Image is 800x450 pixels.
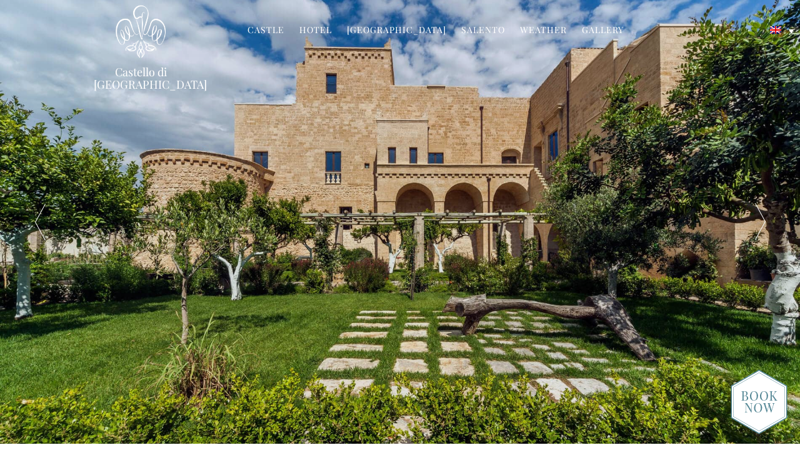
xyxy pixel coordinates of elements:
[347,24,446,38] a: [GEOGRAPHIC_DATA]
[461,24,505,38] a: Salento
[731,369,787,434] img: new-booknow.png
[94,66,187,91] a: Castello di [GEOGRAPHIC_DATA]
[116,5,166,58] img: Castello di Ugento
[520,24,567,38] a: Weather
[582,24,624,38] a: Gallery
[299,24,332,38] a: Hotel
[247,24,284,38] a: Castle
[770,26,781,34] img: English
